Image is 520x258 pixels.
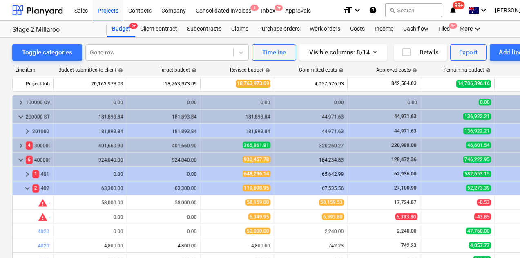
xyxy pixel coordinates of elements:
[230,67,270,73] div: Revised budget
[398,21,433,37] a: Cash flow
[449,5,457,15] i: notifications
[484,68,491,73] span: help
[353,5,362,15] i: keyboard_arrow_down
[250,5,259,11] span: 1
[459,47,478,58] div: Export
[455,21,487,37] div: More
[107,21,135,37] a: Budget9+
[473,24,482,34] i: keyboard_arrow_down
[299,44,387,61] button: Visible columns:8/14
[159,67,196,73] div: Target budget
[135,21,182,37] a: Client contract
[262,47,286,58] div: Timeline
[450,44,487,61] button: Export
[305,21,345,37] a: Work orders
[22,47,72,58] div: Toggle categories
[343,5,353,15] i: format_size
[129,23,138,29] span: 9+
[226,21,253,37] a: Claims
[12,26,97,34] div: Stage 2 Millaroo
[107,21,135,37] div: Budget
[263,68,270,73] span: help
[116,68,123,73] span: help
[389,7,395,13] span: search
[12,44,82,61] button: Toggle categories
[411,68,417,73] span: help
[433,21,455,37] a: Files9+
[444,67,491,73] div: Remaining budget
[12,67,53,73] div: Line-item
[58,67,123,73] div: Budget submitted to client
[376,67,417,73] div: Approved costs
[456,80,491,87] span: 14,706,396.16
[369,5,377,15] i: Knowledge base
[391,80,417,87] span: 842,584.03
[370,21,398,37] a: Income
[190,68,196,73] span: help
[57,77,123,90] div: 20,163,973.09
[337,68,344,73] span: help
[252,44,296,61] button: Timeline
[182,21,226,37] a: Subcontracts
[449,23,457,29] span: 9+
[253,21,305,37] a: Purchase orders
[479,5,489,15] i: keyboard_arrow_down
[275,5,283,11] span: 9+
[433,21,455,37] div: Files
[299,67,344,73] div: Committed costs
[402,47,439,58] div: Details
[385,3,442,17] button: Search
[345,21,370,37] a: Costs
[236,80,270,87] span: 18,763,973.09
[453,1,465,9] span: 99+
[130,77,197,90] div: 18,763,973.09
[277,77,344,90] div: 4,057,576.93
[394,44,447,61] button: Details
[26,77,50,90] div: Project total
[309,47,377,58] div: Visible columns : 8/14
